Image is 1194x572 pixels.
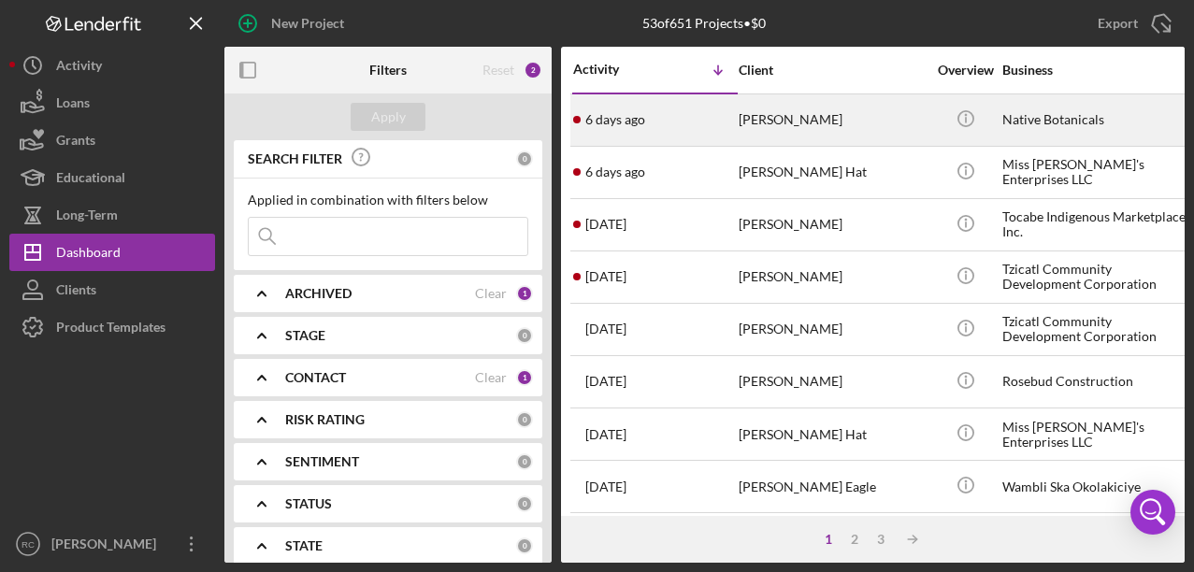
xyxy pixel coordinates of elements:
b: SEARCH FILTER [248,151,342,166]
div: Clear [475,286,507,301]
div: 1 [516,369,533,386]
div: 0 [516,537,533,554]
div: 0 [516,327,533,344]
div: 3 [868,532,894,547]
button: Long-Term [9,196,215,234]
div: [PERSON_NAME] [PERSON_NAME] [739,514,926,564]
div: Open Intercom Messenger [1130,490,1175,535]
div: Product Templates [56,308,165,350]
button: Educational [9,159,215,196]
div: [PERSON_NAME] Hat [739,409,926,459]
div: Activity [56,47,102,89]
div: Rosebud Construction [1002,357,1189,407]
button: Export [1079,5,1185,42]
div: Overview [930,63,1000,78]
div: Tzicatl Community Development Corporation [1002,305,1189,354]
time: 2025-06-18 14:46 [585,322,626,336]
b: RISK RATING [285,412,365,427]
time: 2025-08-08 20:33 [585,112,645,127]
div: Business [1002,63,1189,78]
div: Loans [56,84,90,126]
div: 0 [516,150,533,167]
div: 2 [842,532,868,547]
div: Applied in combination with filters below [248,193,528,207]
div: [PERSON_NAME] [739,305,926,354]
time: 2025-08-07 18:44 [585,217,626,232]
div: Reset [482,63,514,78]
div: 53 of 651 Projects • $0 [642,16,766,31]
div: Clients [56,271,96,313]
div: 0 [516,495,533,512]
b: ARCHIVED [285,286,352,301]
div: Long-Term [56,196,118,238]
div: Miss [PERSON_NAME]'s Enterprises LLC [1002,148,1189,197]
div: [PERSON_NAME] [739,357,926,407]
div: [PERSON_NAME] [739,95,926,145]
b: STATUS [285,496,332,511]
text: RC [22,539,35,550]
div: 2 [524,61,542,79]
div: Client [739,63,926,78]
div: NDN Holdings LLC [1002,514,1189,564]
div: Tocabe Indigenous Marketplace Inc. [1002,200,1189,250]
div: [PERSON_NAME] [739,252,926,302]
b: STATE [285,538,323,553]
div: Grants [56,122,95,164]
div: [PERSON_NAME] [739,200,926,250]
b: SENTIMENT [285,454,359,469]
div: Miss [PERSON_NAME]'s Enterprises LLC [1002,409,1189,459]
b: CONTACT [285,370,346,385]
div: Apply [371,103,406,131]
div: Activity [573,62,655,77]
time: 2025-06-16 14:04 [585,374,626,389]
div: [PERSON_NAME] [47,525,168,567]
div: 0 [516,411,533,428]
button: New Project [224,5,363,42]
div: Educational [56,159,125,201]
div: [PERSON_NAME] Eagle [739,462,926,511]
div: [PERSON_NAME] Hat [739,148,926,197]
div: Clear [475,370,507,385]
div: New Project [271,5,344,42]
b: STAGE [285,328,325,343]
div: Native Botanicals [1002,95,1189,145]
button: Grants [9,122,215,159]
div: Wambli Ska Okolakiciye [1002,462,1189,511]
div: Tzicatl Community Development Corporation [1002,252,1189,302]
time: 2025-08-05 13:35 [585,269,626,284]
div: Export [1098,5,1138,42]
button: Activity [9,47,215,84]
time: 2025-08-08 19:49 [585,164,645,179]
b: Filters [369,63,407,78]
button: RC[PERSON_NAME] [9,525,215,563]
div: Dashboard [56,234,121,276]
button: Loans [9,84,215,122]
button: Product Templates [9,308,215,346]
button: Clients [9,271,215,308]
div: 1 [815,532,842,547]
div: 0 [516,453,533,470]
button: Dashboard [9,234,215,271]
time: 2025-06-05 18:52 [585,427,626,442]
button: Apply [351,103,425,131]
div: 1 [516,285,533,302]
time: 2025-06-02 20:35 [585,479,626,494]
